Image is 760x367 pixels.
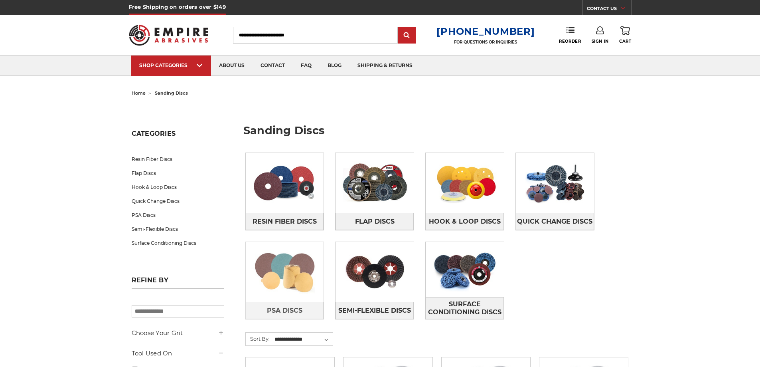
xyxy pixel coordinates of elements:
img: Hook & Loop Discs [426,155,504,210]
a: Cart [619,26,631,44]
img: Surface Conditioning Discs [426,242,504,297]
a: PSA Discs [246,302,324,319]
a: Semi-Flexible Discs [132,222,224,236]
h5: Tool Used On [132,349,224,358]
img: Empire Abrasives [129,20,209,51]
a: shipping & returns [349,56,420,76]
h1: sanding discs [243,125,629,142]
input: Submit [399,28,415,44]
a: Resin Fiber Discs [132,152,224,166]
span: sanding discs [155,90,188,96]
a: contact [253,56,293,76]
a: Resin Fiber Discs [246,213,324,230]
img: Resin Fiber Discs [246,155,324,210]
img: Quick Change Discs [516,155,594,210]
a: [PHONE_NUMBER] [436,26,535,37]
a: faq [293,56,320,76]
div: SHOP CATEGORIES [139,62,203,68]
h5: Refine by [132,276,224,289]
span: Quick Change Discs [517,215,592,228]
a: home [132,90,146,96]
a: CONTACT US [587,4,631,15]
a: PSA Discs [132,208,224,222]
h5: Categories [132,130,224,142]
a: Semi-Flexible Discs [336,302,414,319]
a: Quick Change Discs [132,194,224,208]
a: Hook & Loop Discs [426,213,504,230]
select: Sort By: [273,333,333,345]
h5: Choose Your Grit [132,328,224,338]
a: Quick Change Discs [516,213,594,230]
label: Sort By: [246,333,270,345]
img: Semi-Flexible Discs [336,244,414,300]
span: Cart [619,39,631,44]
span: Semi-Flexible Discs [338,304,411,317]
a: Hook & Loop Discs [132,180,224,194]
span: Flap Discs [355,215,395,228]
a: Surface Conditioning Discs [132,236,224,250]
a: Reorder [559,26,581,44]
a: Surface Conditioning Discs [426,297,504,319]
span: Resin Fiber Discs [253,215,317,228]
span: Hook & Loop Discs [429,215,501,228]
span: PSA Discs [267,304,302,317]
span: Sign In [592,39,609,44]
img: PSA Discs [246,244,324,300]
img: Flap Discs [336,155,414,210]
a: Flap Discs [132,166,224,180]
span: Reorder [559,39,581,44]
a: blog [320,56,349,76]
a: about us [211,56,253,76]
a: Flap Discs [336,213,414,230]
p: FOR QUESTIONS OR INQUIRIES [436,40,535,45]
